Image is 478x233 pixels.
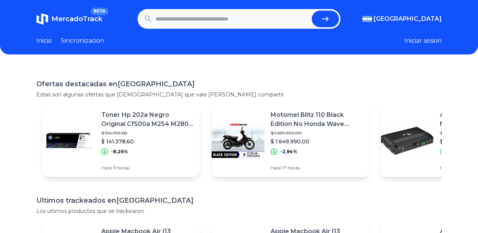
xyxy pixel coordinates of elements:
[101,110,193,129] p: Toner Hp 202a Negro Original Cf500a M254 M280 M281
[61,36,104,45] a: Sincronizacion
[36,13,102,25] a: MercadoTrackBETA
[212,104,369,177] a: Featured imageMotomel Blitz 110 Black Edition No Honda Wave Corven Mirage$ 1.699.992,00$ 1.649.99...
[36,79,442,89] h1: Ofertas destacadas en [GEOGRAPHIC_DATA]
[36,91,442,98] p: Estas son algunas ofertas que [DEMOGRAPHIC_DATA] que vale [PERSON_NAME] compartir.
[101,138,193,145] p: $ 141.378,60
[280,149,297,155] p: -2,94%
[36,36,52,45] a: Inicio
[42,114,95,167] img: Featured image
[404,36,442,45] button: Iniciar sesion
[91,8,108,15] span: BETA
[36,207,442,215] p: Los ultimos productos que se trackearon.
[381,114,434,167] img: Featured image
[101,130,193,136] p: $ 154.102,68
[271,165,363,171] p: Hace 17 horas
[36,13,48,25] img: MercadoTrack
[42,104,200,177] a: Featured imageToner Hp 202a Negro Original Cf500a M254 M280 M281$ 154.102,68$ 141.378,60-8,26%Hac...
[374,14,442,23] span: [GEOGRAPHIC_DATA]
[271,138,363,145] p: $ 1.649.990,00
[212,114,265,167] img: Featured image
[101,165,193,171] p: Hace 11 horas
[271,130,363,136] p: $ 1.699.992,00
[36,195,442,206] h1: Ultimos trackeados en [GEOGRAPHIC_DATA]
[111,149,128,155] p: -8,26%
[271,110,363,129] p: Motomel Blitz 110 Black Edition No Honda Wave Corven Mirage
[51,15,102,23] span: MercadoTrack
[362,14,442,23] button: [GEOGRAPHIC_DATA]
[362,16,372,22] img: Argentina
